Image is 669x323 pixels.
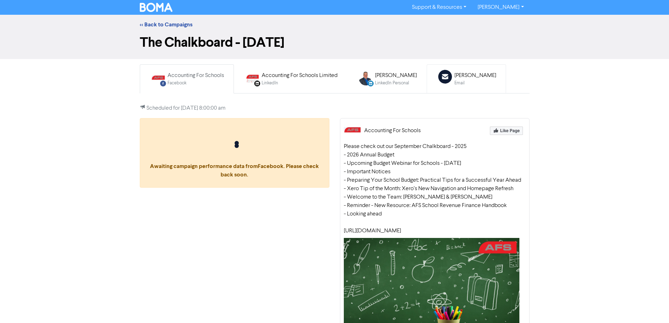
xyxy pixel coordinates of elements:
img: FACEBOOK_POST [151,71,165,85]
span: Awaiting campaign performance data from Facebook . Please check back soon. [147,141,322,178]
div: Please check out our September Chalkboard - 2025 - 2026 Annual Budget - Upcoming Budget Webinar f... [344,142,526,235]
iframe: Chat Widget [634,289,669,323]
img: Like Page [490,127,523,135]
img: LINKEDIN [245,71,260,85]
a: Support & Resources [406,2,472,13]
img: LINKEDIN_PERSONAL [359,71,373,85]
div: LinkedIn [262,80,337,86]
p: Scheduled for [DATE] 8:00:00 am [140,104,530,112]
div: Facebook [168,80,224,86]
img: BOMA Logo [140,3,173,12]
img: Accounting For Schools [344,122,361,140]
div: [PERSON_NAME] [454,71,496,80]
div: Email [454,80,496,86]
div: LinkedIn Personal [375,80,417,86]
div: Accounting For Schools [364,127,421,135]
div: Accounting For Schools Limited [262,71,337,80]
div: Accounting For Schools [168,71,224,80]
div: [PERSON_NAME] [375,71,417,80]
a: << Back to Campaigns [140,21,192,28]
a: [PERSON_NAME] [472,2,529,13]
h1: The Chalkboard - [DATE] [140,34,530,51]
